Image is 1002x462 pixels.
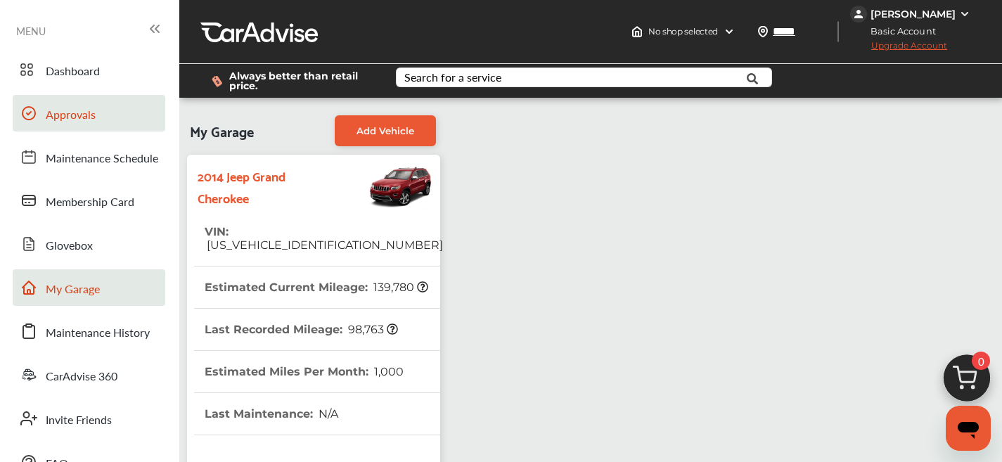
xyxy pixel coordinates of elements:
[46,324,150,342] span: Maintenance History
[13,269,165,306] a: My Garage
[13,51,165,88] a: Dashboard
[850,6,867,23] img: jVpblrzwTbfkPYzPPzSLxeg0AAAAASUVORK5CYII=
[871,8,956,20] div: [PERSON_NAME]
[959,8,970,20] img: WGsFRI8htEPBVLJbROoPRyZpYNWhNONpIPPETTm6eUC0GeLEiAAAAAElFTkSuQmCC
[322,162,433,211] img: Vehicle
[229,71,373,91] span: Always better than retail price.
[205,393,338,435] th: Last Maintenance :
[205,351,404,392] th: Estimated Miles Per Month :
[852,24,946,39] span: Basic Account
[372,365,404,378] span: 1,000
[972,352,990,370] span: 0
[46,106,96,124] span: Approvals
[46,150,158,168] span: Maintenance Schedule
[198,165,322,208] strong: 2014 Jeep Grand Cherokee
[13,226,165,262] a: Glovebox
[757,26,769,37] img: location_vector.a44bc228.svg
[371,281,428,294] span: 139,780
[13,182,165,219] a: Membership Card
[46,411,112,430] span: Invite Friends
[346,323,398,336] span: 98,763
[205,309,398,350] th: Last Recorded Mileage :
[13,400,165,437] a: Invite Friends
[205,267,428,308] th: Estimated Current Mileage :
[335,115,436,146] a: Add Vehicle
[205,211,443,266] th: VIN :
[13,357,165,393] a: CarAdvise 360
[357,125,414,136] span: Add Vehicle
[190,115,254,146] span: My Garage
[13,139,165,175] a: Maintenance Schedule
[724,26,735,37] img: header-down-arrow.9dd2ce7d.svg
[631,26,643,37] img: header-home-logo.8d720a4f.svg
[404,72,501,83] div: Search for a service
[205,238,443,252] span: [US_VEHICLE_IDENTIFICATION_NUMBER]
[837,21,839,42] img: header-divider.bc55588e.svg
[850,40,947,58] span: Upgrade Account
[13,95,165,131] a: Approvals
[946,406,991,451] iframe: Button to launch messaging window
[46,63,100,81] span: Dashboard
[46,237,93,255] span: Glovebox
[13,313,165,349] a: Maintenance History
[16,25,46,37] span: MENU
[46,368,117,386] span: CarAdvise 360
[933,348,1001,416] img: cart_icon.3d0951e8.svg
[648,26,718,37] span: No shop selected
[46,193,134,212] span: Membership Card
[316,407,338,421] span: N/A
[212,75,222,87] img: dollor_label_vector.a70140d1.svg
[46,281,100,299] span: My Garage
